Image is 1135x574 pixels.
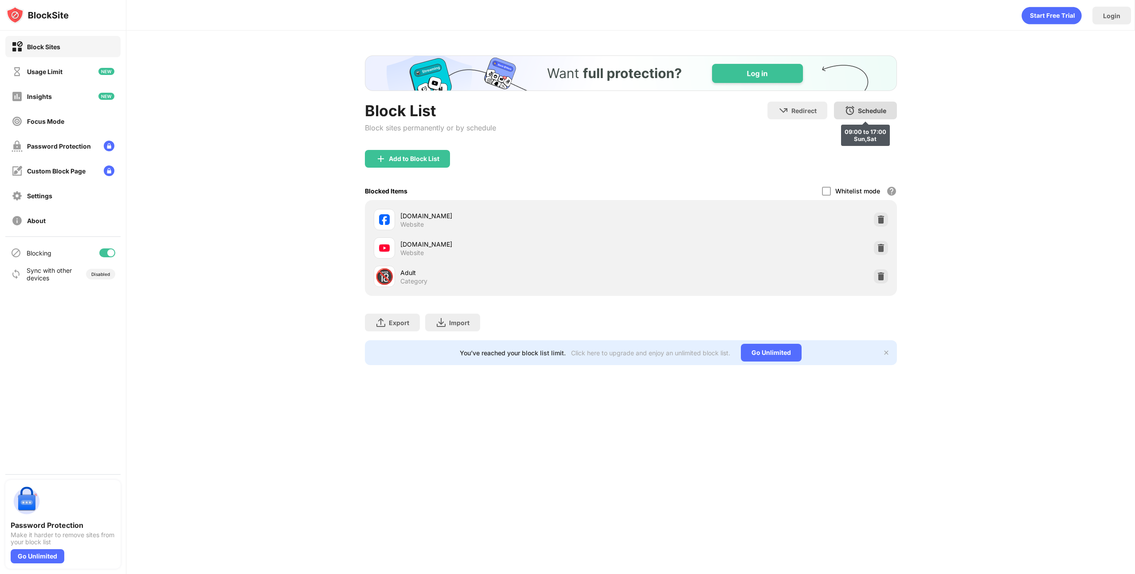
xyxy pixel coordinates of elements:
[11,269,21,279] img: sync-icon.svg
[27,93,52,100] div: Insights
[27,142,91,150] div: Password Protection
[365,187,407,195] div: Blocked Items
[27,118,64,125] div: Focus Mode
[379,243,390,253] img: favicons
[400,268,631,277] div: Adult
[12,165,23,177] img: customize-block-page-off.svg
[27,68,63,75] div: Usage Limit
[741,344,802,362] div: Go Unlimited
[845,135,886,142] div: Sun,Sat
[858,107,886,114] div: Schedule
[365,55,897,91] iframe: Banner
[11,521,115,530] div: Password Protection
[27,192,52,200] div: Settings
[1021,7,1082,24] div: animation
[11,485,43,517] img: push-password-protection.svg
[12,91,23,102] img: insights-off.svg
[27,167,86,175] div: Custom Block Page
[365,123,496,132] div: Block sites permanently or by schedule
[883,349,890,356] img: x-button.svg
[400,277,427,285] div: Category
[12,215,23,226] img: about-off.svg
[791,107,817,114] div: Redirect
[11,248,21,258] img: blocking-icon.svg
[12,141,23,152] img: password-protection-off.svg
[11,531,115,546] div: Make it harder to remove sites from your block list
[11,549,64,563] div: Go Unlimited
[460,349,566,357] div: You’ve reached your block list limit.
[1103,12,1120,20] div: Login
[27,267,72,282] div: Sync with other devices
[365,102,496,120] div: Block List
[400,220,424,228] div: Website
[571,349,730,357] div: Click here to upgrade and enjoy an unlimited block list.
[104,165,114,176] img: lock-menu.svg
[400,249,424,257] div: Website
[12,116,23,127] img: focus-off.svg
[400,240,631,249] div: [DOMAIN_NAME]
[845,128,886,135] div: 09:00 to 17:00
[835,187,880,195] div: Whitelist mode
[6,6,69,24] img: logo-blocksite.svg
[12,66,23,77] img: time-usage-off.svg
[98,93,114,100] img: new-icon.svg
[449,319,470,326] div: Import
[375,267,394,286] div: 🔞
[12,190,23,201] img: settings-off.svg
[27,43,60,51] div: Block Sites
[98,68,114,75] img: new-icon.svg
[379,214,390,225] img: favicons
[27,217,46,224] div: About
[389,155,439,162] div: Add to Block List
[389,319,409,326] div: Export
[400,211,631,220] div: [DOMAIN_NAME]
[91,271,110,277] div: Disabled
[12,41,23,52] img: block-on.svg
[104,141,114,151] img: lock-menu.svg
[27,249,51,257] div: Blocking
